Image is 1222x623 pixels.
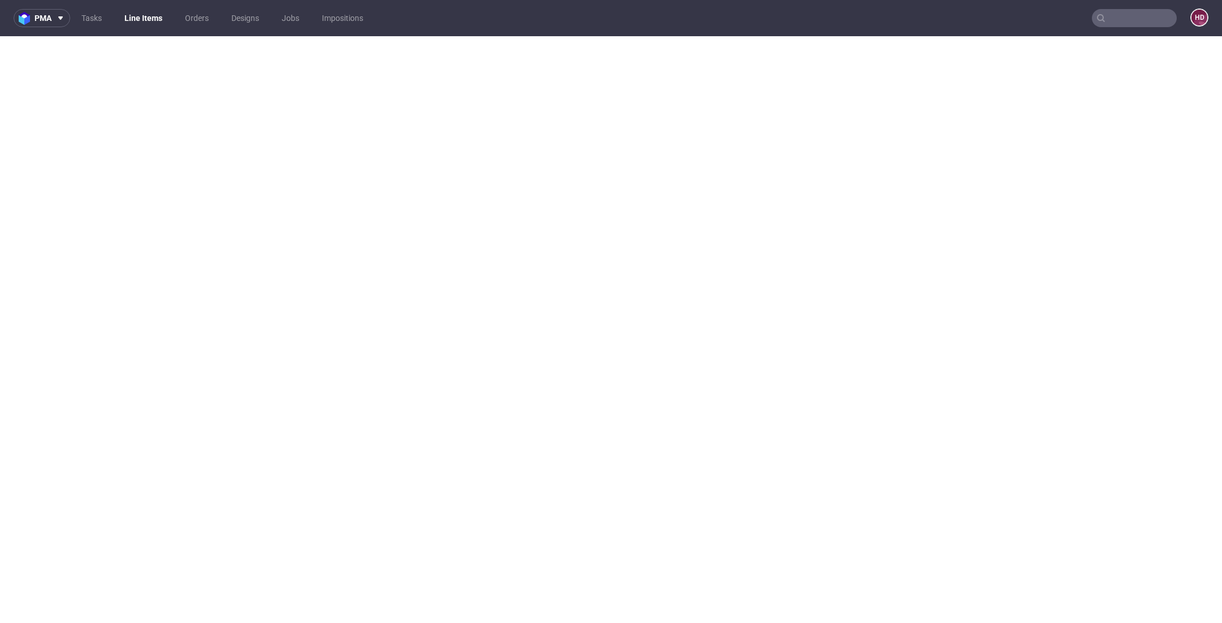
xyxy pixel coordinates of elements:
a: Line Items [118,9,169,27]
span: pma [35,14,51,22]
a: Designs [225,9,266,27]
figcaption: HD [1191,10,1207,25]
a: Jobs [275,9,306,27]
button: pma [14,9,70,27]
img: logo [19,12,35,25]
a: Orders [178,9,216,27]
a: Impositions [315,9,370,27]
a: Tasks [75,9,109,27]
